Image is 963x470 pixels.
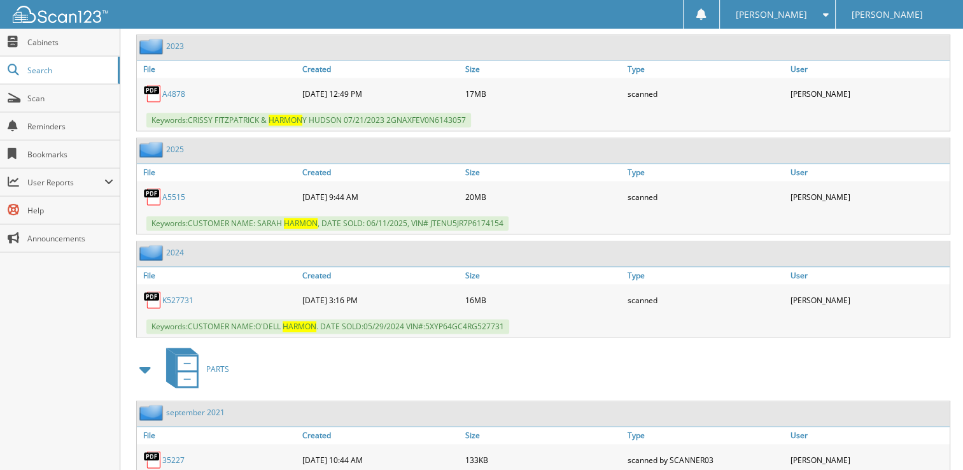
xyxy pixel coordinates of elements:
[27,205,113,216] span: Help
[299,61,461,78] a: Created
[137,164,299,181] a: File
[166,144,184,155] a: 2025
[13,6,108,23] img: scan123-logo-white.svg
[143,290,162,310] img: PDF.png
[462,81,624,106] div: 17MB
[143,450,162,469] img: PDF.png
[166,247,184,258] a: 2024
[624,81,787,106] div: scanned
[162,455,185,466] a: 35227
[787,267,950,284] a: User
[852,11,923,18] span: [PERSON_NAME]
[787,184,950,210] div: [PERSON_NAME]
[158,344,229,394] a: PARTS
[269,115,302,125] span: H A R M O N
[27,37,113,48] span: Cabinets
[139,38,166,54] img: folder2.png
[146,113,471,127] span: Keywords: C R I S S Y F I T Z P A T R I C K & Y H U D S O N 0 7 / 2 1 / 2 0 2 3 2 G N A X F E V 0...
[624,427,787,444] a: Type
[462,61,624,78] a: Size
[462,164,624,181] a: Size
[299,81,461,106] div: [DATE] 12:49 PM
[137,61,299,78] a: File
[299,164,461,181] a: Created
[787,61,950,78] a: User
[299,267,461,284] a: Created
[462,184,624,210] div: 20MB
[139,404,166,420] img: folder2.png
[462,267,624,284] a: Size
[139,141,166,157] img: folder2.png
[139,245,166,260] img: folder2.png
[146,216,509,231] span: Keywords: C U S T O M E R N A M E : S A R A H , D A T E S O L D : 0 6 / 1 1 / 2 0 2 5 , V I N # J...
[284,218,318,229] span: H A R M O N
[624,61,787,78] a: Type
[27,233,113,244] span: Announcements
[162,295,193,306] a: K527731
[143,84,162,103] img: PDF.png
[624,287,787,313] div: scanned
[787,427,950,444] a: User
[27,149,113,160] span: Bookmarks
[299,427,461,444] a: Created
[462,427,624,444] a: Size
[166,41,184,52] a: 2023
[624,184,787,210] div: scanned
[624,164,787,181] a: Type
[787,81,950,106] div: [PERSON_NAME]
[624,267,787,284] a: Type
[146,319,509,334] span: Keywords: C U S T O M E R N A M E : O ' D E L L . D A T E S O L D : 0 5 / 2 9 / 2 0 2 4 V I N # :...
[462,287,624,313] div: 16MB
[27,177,104,188] span: User Reports
[206,364,229,374] span: P A R T S
[27,65,111,76] span: Search
[143,187,162,206] img: PDF.png
[137,267,299,284] a: File
[299,287,461,313] div: [DATE] 3:16 PM
[162,192,185,203] a: A5515
[137,427,299,444] a: File
[787,164,950,181] a: User
[283,321,316,332] span: H A R M O N
[787,287,950,313] div: [PERSON_NAME]
[736,11,807,18] span: [PERSON_NAME]
[27,121,113,132] span: Reminders
[166,407,225,418] a: september 2021
[27,93,113,104] span: Scan
[162,89,185,99] a: A4878
[299,184,461,210] div: [DATE] 9:44 AM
